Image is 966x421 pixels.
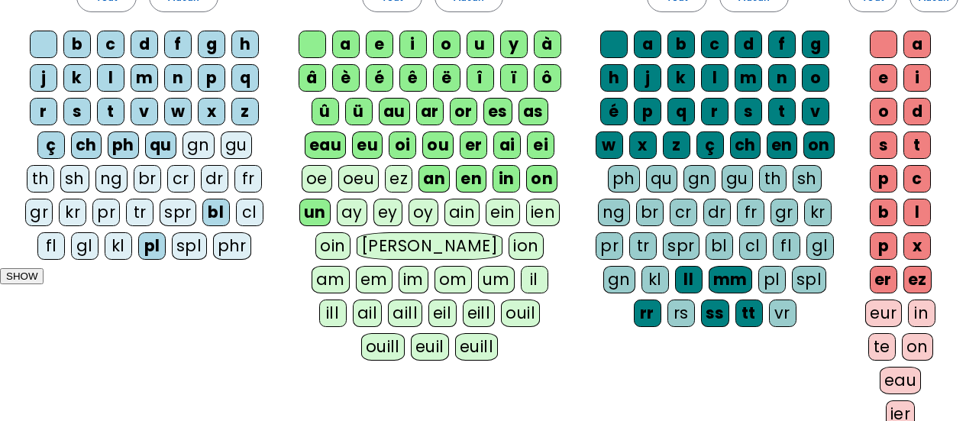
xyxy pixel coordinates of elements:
[865,300,902,327] div: eur
[25,199,53,226] div: gr
[60,165,89,193] div: sh
[332,64,360,92] div: è
[735,64,762,92] div: m
[758,266,786,293] div: pl
[422,131,454,159] div: ou
[526,199,561,226] div: ien
[37,232,65,260] div: fl
[97,31,124,58] div: c
[636,199,664,226] div: br
[37,131,65,159] div: ç
[27,165,54,193] div: th
[389,131,416,159] div: oi
[131,98,158,125] div: v
[399,64,427,92] div: ê
[92,199,120,226] div: pr
[908,300,935,327] div: in
[455,333,498,361] div: euill
[428,300,457,327] div: eil
[500,64,528,92] div: ï
[305,131,347,159] div: eau
[534,31,561,58] div: à
[126,199,153,226] div: tr
[460,131,487,159] div: er
[706,232,733,260] div: bl
[231,31,259,58] div: h
[596,232,623,260] div: pr
[903,131,931,159] div: t
[198,64,225,92] div: p
[312,98,339,125] div: û
[493,131,521,159] div: ai
[59,199,86,226] div: kr
[802,64,829,92] div: o
[467,31,494,58] div: u
[353,300,383,327] div: ail
[534,64,561,92] div: ô
[768,31,796,58] div: f
[198,31,225,58] div: g
[792,266,827,293] div: spl
[299,199,331,226] div: un
[667,300,695,327] div: rs
[667,98,695,125] div: q
[675,266,703,293] div: ll
[802,31,829,58] div: g
[870,98,897,125] div: o
[804,199,832,226] div: kr
[737,199,764,226] div: fr
[483,98,512,125] div: es
[30,98,57,125] div: r
[399,266,428,293] div: im
[667,64,695,92] div: k
[519,98,548,125] div: as
[701,31,729,58] div: c
[663,131,690,159] div: z
[433,64,460,92] div: ë
[701,64,729,92] div: l
[164,31,192,58] div: f
[108,131,139,159] div: ph
[164,64,192,92] div: n
[634,98,661,125] div: p
[793,165,822,193] div: sh
[463,300,496,327] div: eill
[670,199,697,226] div: cr
[450,98,477,125] div: or
[683,165,716,193] div: gn
[868,333,896,361] div: te
[903,232,931,260] div: x
[105,232,132,260] div: kl
[521,266,548,293] div: il
[388,300,422,327] div: aill
[598,199,630,226] div: ng
[641,266,669,293] div: kl
[234,165,262,193] div: fr
[634,31,661,58] div: a
[167,165,195,193] div: cr
[97,98,124,125] div: t
[30,64,57,92] div: j
[221,131,252,159] div: gu
[701,98,729,125] div: r
[366,64,393,92] div: é
[411,333,449,361] div: euil
[903,165,931,193] div: c
[806,232,834,260] div: gl
[332,31,360,58] div: a
[373,199,402,226] div: ey
[63,31,91,58] div: b
[608,165,640,193] div: ph
[71,131,102,159] div: ch
[131,31,158,58] div: d
[97,64,124,92] div: l
[903,266,932,293] div: ez
[500,31,528,58] div: y
[315,232,351,260] div: oin
[435,266,472,293] div: om
[739,232,767,260] div: cl
[767,131,797,159] div: en
[172,232,207,260] div: spl
[213,232,252,260] div: phr
[709,266,752,293] div: mm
